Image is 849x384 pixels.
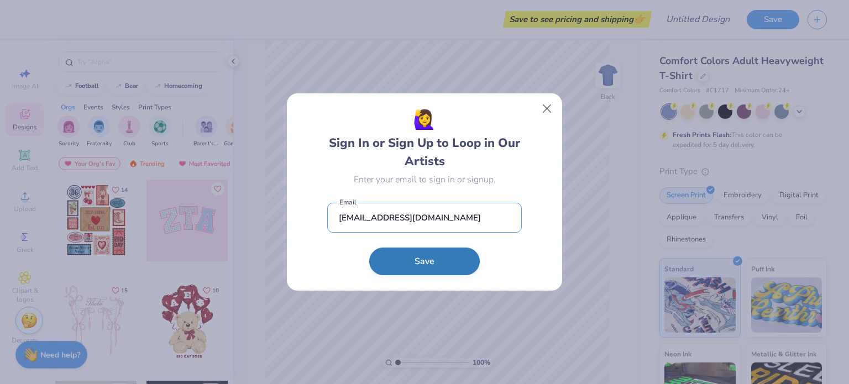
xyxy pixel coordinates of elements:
[369,248,480,275] button: Save
[413,106,436,134] span: 🙋‍♀️
[497,211,511,224] keeper-lock: Open Keeper Popup
[327,106,522,171] div: Sign In or Sign Up to Loop in Our Artists
[537,98,558,119] button: Close
[354,173,496,186] div: Enter your email to sign in or signup.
